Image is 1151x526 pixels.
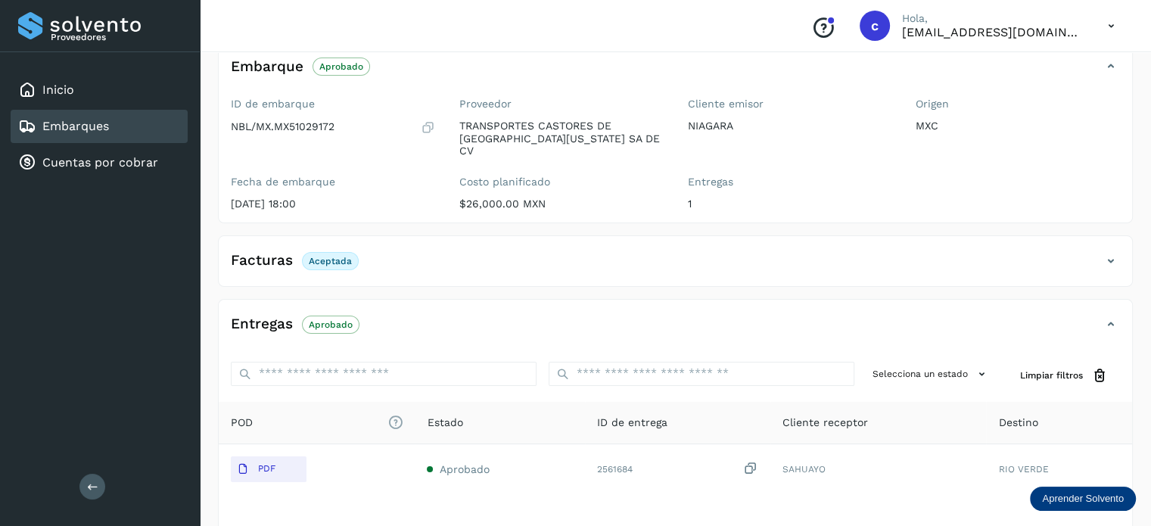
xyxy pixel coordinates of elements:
[1020,369,1083,382] span: Limpiar filtros
[51,32,182,42] p: Proveedores
[439,463,489,475] span: Aprobado
[688,120,892,132] p: NIAGARA
[459,176,664,188] label: Costo planificado
[11,73,188,107] div: Inicio
[688,98,892,110] label: Cliente emisor
[770,444,986,494] td: SAHUAYO
[309,256,352,266] p: Aceptada
[231,316,293,333] h4: Entregas
[459,98,664,110] label: Proveedor
[986,444,1132,494] td: RIO VERDE
[1030,487,1136,511] div: Aprender Solvento
[427,415,462,431] span: Estado
[459,198,664,210] p: $26,000.00 MXN
[11,110,188,143] div: Embarques
[231,415,403,431] span: POD
[902,25,1084,39] p: cuentasespeciales8_met@castores.com.mx
[231,176,435,188] label: Fecha de embarque
[1008,362,1120,390] button: Limpiar filtros
[42,119,109,133] a: Embarques
[459,120,664,157] p: TRANSPORTES CASTORES DE [GEOGRAPHIC_DATA][US_STATE] SA DE CV
[219,312,1132,350] div: EntregasAprobado
[916,98,1120,110] label: Origen
[688,176,892,188] label: Entregas
[231,120,334,133] p: NBL/MX.MX51029172
[309,319,353,330] p: Aprobado
[231,252,293,269] h4: Facturas
[219,54,1132,92] div: EmbarqueAprobado
[231,58,303,76] h4: Embarque
[597,461,759,477] div: 2561684
[231,456,306,482] button: PDF
[42,82,74,97] a: Inicio
[42,155,158,170] a: Cuentas por cobrar
[1042,493,1124,505] p: Aprender Solvento
[688,198,892,210] p: 1
[916,120,1120,132] p: MXC
[597,415,667,431] span: ID de entrega
[319,61,363,72] p: Aprobado
[866,362,996,387] button: Selecciona un estado
[998,415,1037,431] span: Destino
[902,12,1084,25] p: Hola,
[219,248,1132,286] div: FacturasAceptada
[11,146,188,179] div: Cuentas por cobrar
[231,98,435,110] label: ID de embarque
[231,198,435,210] p: [DATE] 18:00
[258,463,275,474] p: PDF
[782,415,868,431] span: Cliente receptor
